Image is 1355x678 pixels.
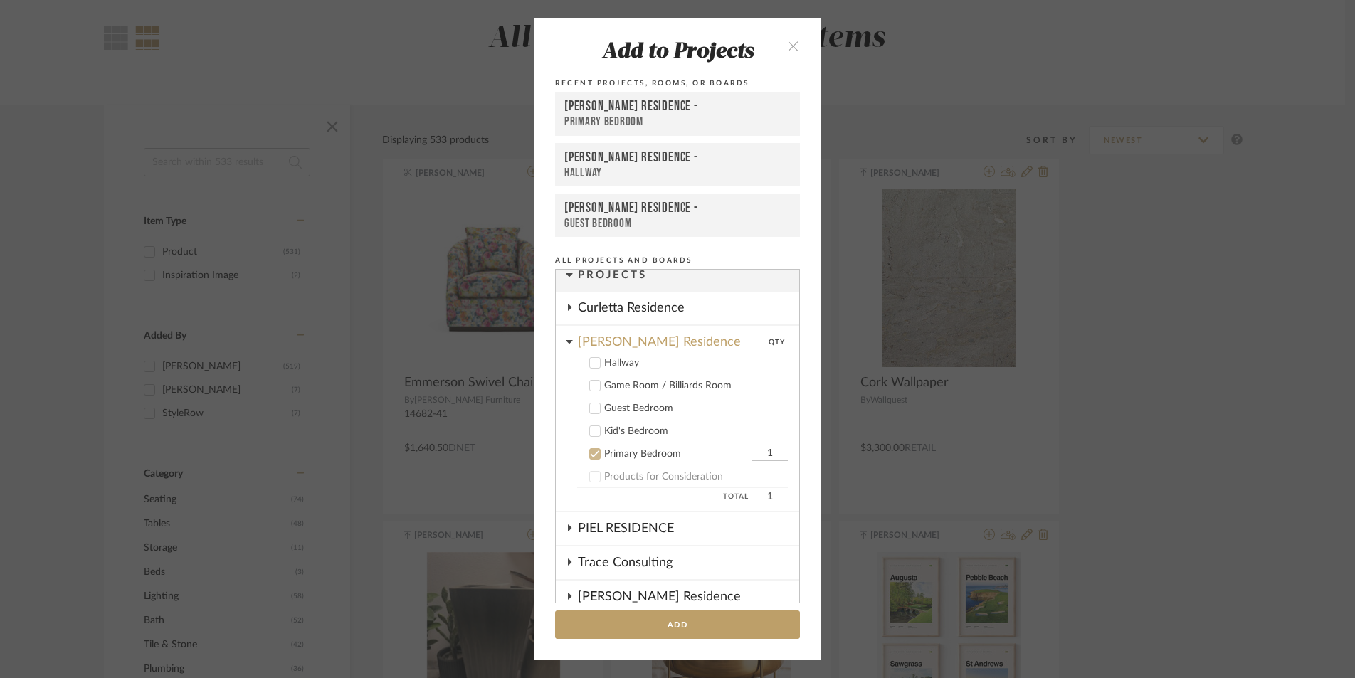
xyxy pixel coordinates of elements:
button: close [772,31,814,60]
div: All Projects and Boards [555,254,800,267]
div: Projects [578,259,799,292]
div: Game Room / Billiards Room [604,380,788,392]
div: Add to Projects [555,41,800,65]
div: PIEL RESIDENCE [578,512,799,545]
div: Kid's Bedroom [604,425,788,438]
button: Add [555,610,800,640]
div: [PERSON_NAME] Residence - [564,98,791,115]
div: Primary Bedroom [564,115,791,129]
div: [PERSON_NAME] Residence [578,581,799,613]
div: Curletta Residence [578,292,799,324]
span: 1 [752,488,788,505]
div: Guest Bedroom [564,216,791,231]
div: Products for Consideration [604,471,788,483]
input: Primary Bedroom [752,447,788,461]
div: [PERSON_NAME] Residence [578,326,769,351]
div: Recent Projects, Rooms, or Boards [555,77,800,90]
div: [PERSON_NAME] Residence - [564,200,791,216]
div: Primary Bedroom [604,448,749,460]
div: Guest Bedroom [604,403,788,415]
div: Trace Consulting [578,546,799,579]
div: Hallway [564,166,791,180]
span: Total [577,488,749,505]
div: Hallway [604,357,788,369]
div: [PERSON_NAME] Residence - [564,149,791,166]
div: QTY [769,326,785,351]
